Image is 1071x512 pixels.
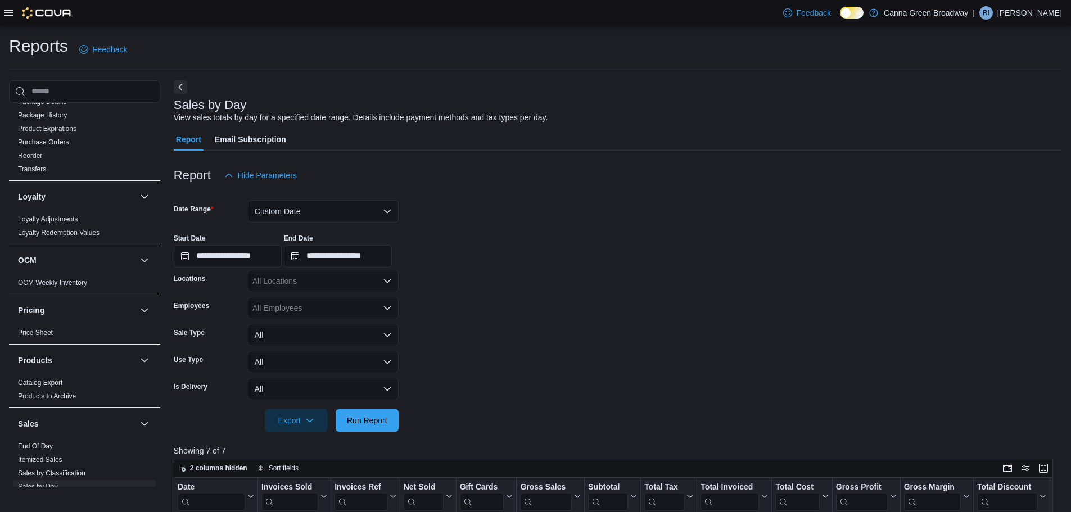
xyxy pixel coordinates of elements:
[18,229,100,237] a: Loyalty Redemption Values
[138,253,151,267] button: OCM
[779,2,835,24] a: Feedback
[983,6,989,20] span: RI
[18,442,53,451] span: End Of Day
[215,128,286,151] span: Email Subscription
[775,482,828,510] button: Total Cost
[138,303,151,317] button: Pricing
[977,482,1046,510] button: Total Discount
[459,482,504,492] div: Gift Cards
[335,482,387,492] div: Invoices Ref
[22,7,73,19] img: Cova
[75,38,132,61] a: Feedback
[836,482,888,510] div: Gross Profit
[775,482,819,492] div: Total Cost
[775,482,819,510] div: Total Cost
[18,305,135,316] button: Pricing
[284,234,313,243] label: End Date
[884,6,968,20] p: Canna Green Broadway
[18,455,62,464] span: Itemized Sales
[903,482,960,492] div: Gross Margin
[18,255,135,266] button: OCM
[174,234,206,243] label: Start Date
[18,111,67,119] a: Package History
[18,255,37,266] h3: OCM
[18,152,42,160] a: Reorder
[383,303,392,312] button: Open list of options
[588,482,628,492] div: Subtotal
[18,191,46,202] h3: Loyalty
[272,409,321,432] span: Export
[18,215,78,224] span: Loyalty Adjustments
[18,98,67,106] a: Package Details
[644,482,693,510] button: Total Tax
[403,482,452,510] button: Net Sold
[1001,461,1014,475] button: Keyboard shortcuts
[18,418,135,429] button: Sales
[18,228,100,237] span: Loyalty Redemption Values
[93,44,127,55] span: Feedback
[18,138,69,147] span: Purchase Orders
[979,6,993,20] div: Raven Irwin
[18,278,87,287] span: OCM Weekly Inventory
[18,138,69,146] a: Purchase Orders
[284,245,392,268] input: Press the down key to open a popover containing a calendar.
[9,35,68,57] h1: Reports
[18,165,46,174] span: Transfers
[973,6,975,20] p: |
[18,483,58,491] a: Sales by Day
[383,277,392,286] button: Open list of options
[174,445,1062,456] p: Showing 7 of 7
[18,469,85,477] a: Sales by Classification
[644,482,684,510] div: Total Tax
[997,6,1062,20] p: [PERSON_NAME]
[174,205,214,214] label: Date Range
[9,326,160,344] div: Pricing
[261,482,327,510] button: Invoices Sold
[18,392,76,400] a: Products to Archive
[701,482,768,510] button: Total Invoiced
[220,164,301,187] button: Hide Parameters
[174,169,211,182] h3: Report
[797,7,831,19] span: Feedback
[174,112,548,124] div: View sales totals by day for a specified date range. Details include payment methods and tax type...
[836,482,888,492] div: Gross Profit
[238,170,297,181] span: Hide Parameters
[18,418,39,429] h3: Sales
[138,417,151,431] button: Sales
[174,245,282,268] input: Press the down key to open a popover containing a calendar.
[18,215,78,223] a: Loyalty Adjustments
[18,378,62,387] span: Catalog Export
[588,482,637,510] button: Subtotal
[459,482,504,510] div: Gift Card Sales
[335,482,396,510] button: Invoices Ref
[836,482,897,510] button: Gross Profit
[190,464,247,473] span: 2 columns hidden
[269,464,299,473] span: Sort fields
[138,354,151,367] button: Products
[178,482,245,510] div: Date
[644,482,684,492] div: Total Tax
[174,80,187,94] button: Next
[248,200,399,223] button: Custom Date
[701,482,759,492] div: Total Invoiced
[18,355,52,366] h3: Products
[18,469,85,478] span: Sales by Classification
[18,305,44,316] h3: Pricing
[18,125,76,133] a: Product Expirations
[261,482,318,510] div: Invoices Sold
[18,355,135,366] button: Products
[459,482,513,510] button: Gift Cards
[840,7,864,19] input: Dark Mode
[403,482,443,510] div: Net Sold
[18,191,135,202] button: Loyalty
[265,409,328,432] button: Export
[403,482,443,492] div: Net Sold
[248,378,399,400] button: All
[178,482,245,492] div: Date
[18,442,53,450] a: End Of Day
[18,392,76,401] span: Products to Archive
[520,482,572,510] div: Gross Sales
[174,274,206,283] label: Locations
[520,482,581,510] button: Gross Sales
